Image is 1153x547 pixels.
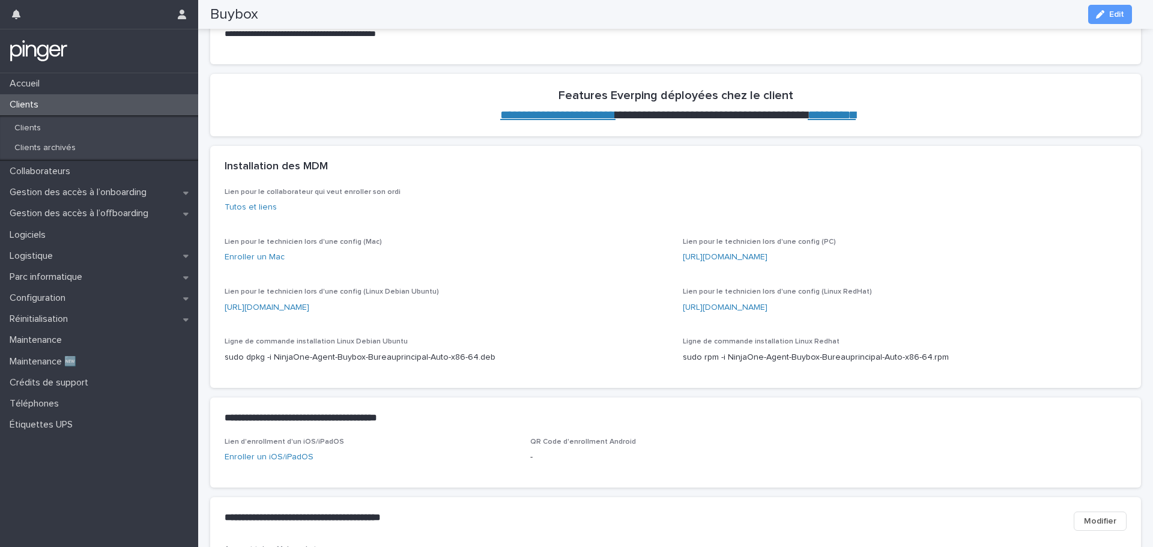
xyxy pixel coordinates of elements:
span: Lien pour le technicien lors d'une config (Linux RedHat) [683,288,872,295]
p: Gestion des accès à l’offboarding [5,208,158,219]
p: sudo dpkg -i NinjaOne-Agent-Buybox-Bureauprincipal-Auto-x86-64.deb [225,351,668,364]
img: mTgBEunGTSyRkCgitkcU [10,39,68,63]
h2: Buybox [210,6,258,23]
button: Edit [1088,5,1132,24]
p: Réinitialisation [5,313,77,325]
p: Collaborateurs [5,166,80,177]
span: Lien pour le technicien lors d'une config (Linux Debian Ubuntu) [225,288,439,295]
span: Ligne de commande installation Linux Debian Ubuntu [225,338,408,345]
h2: Features Everping déployées chez le client [558,88,793,103]
p: Gestion des accès à l’onboarding [5,187,156,198]
p: Crédits de support [5,377,98,388]
p: Clients [5,123,50,133]
span: Lien pour le technicien lors d'une config (PC) [683,238,836,246]
p: Accueil [5,78,49,89]
span: Modifier [1084,515,1116,527]
a: Tutos et liens [225,203,277,211]
span: Lien pour le collaborateur qui veut enroller son ordi [225,189,401,196]
span: Lien pour le technicien lors d'une config (Mac) [225,238,382,246]
p: Parc informatique [5,271,92,283]
p: Clients [5,99,48,110]
p: Logiciels [5,229,55,241]
span: Lien d'enrollment d'un iOS/iPadOS [225,438,344,446]
p: - [530,451,822,464]
a: [URL][DOMAIN_NAME] [683,303,767,312]
p: Téléphones [5,398,68,409]
span: Edit [1109,10,1124,19]
p: Étiquettes UPS [5,419,82,431]
span: Ligne de commande installation Linux Redhat [683,338,840,345]
h2: Installation des MDM [225,160,328,174]
p: Clients archivés [5,143,85,153]
a: Enroller un Mac [225,253,285,261]
a: [URL][DOMAIN_NAME] [225,303,309,312]
p: Logistique [5,250,62,262]
p: sudo rpm -i NinjaOne-Agent-Buybox-Bureauprincipal-Auto-x86-64.rpm [683,351,1127,364]
p: Maintenance [5,334,71,346]
a: [URL][DOMAIN_NAME] [683,253,767,261]
p: Maintenance 🆕 [5,356,86,367]
button: Modifier [1074,512,1127,531]
span: QR Code d'enrollment Android [530,438,636,446]
a: Enroller un iOS/iPadOS [225,453,313,461]
p: Configuration [5,292,75,304]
